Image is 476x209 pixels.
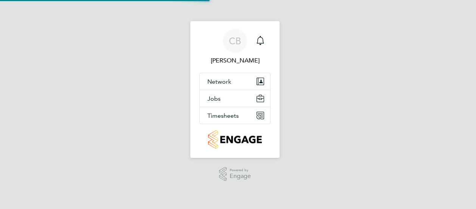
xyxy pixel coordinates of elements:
span: Powered by [230,167,251,173]
img: countryside-properties-logo-retina.png [208,130,261,149]
button: Network [200,73,270,90]
a: Go to home page [199,130,271,149]
a: CB[PERSON_NAME] [199,29,271,65]
a: Powered byEngage [219,167,251,181]
span: Timesheets [207,112,239,119]
button: Jobs [200,90,270,107]
span: Network [207,78,231,85]
span: CB [229,36,241,46]
span: Engage [230,173,251,179]
span: Chris Broster [199,56,271,65]
button: Timesheets [200,107,270,124]
nav: Main navigation [190,21,280,158]
span: Jobs [207,95,221,102]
